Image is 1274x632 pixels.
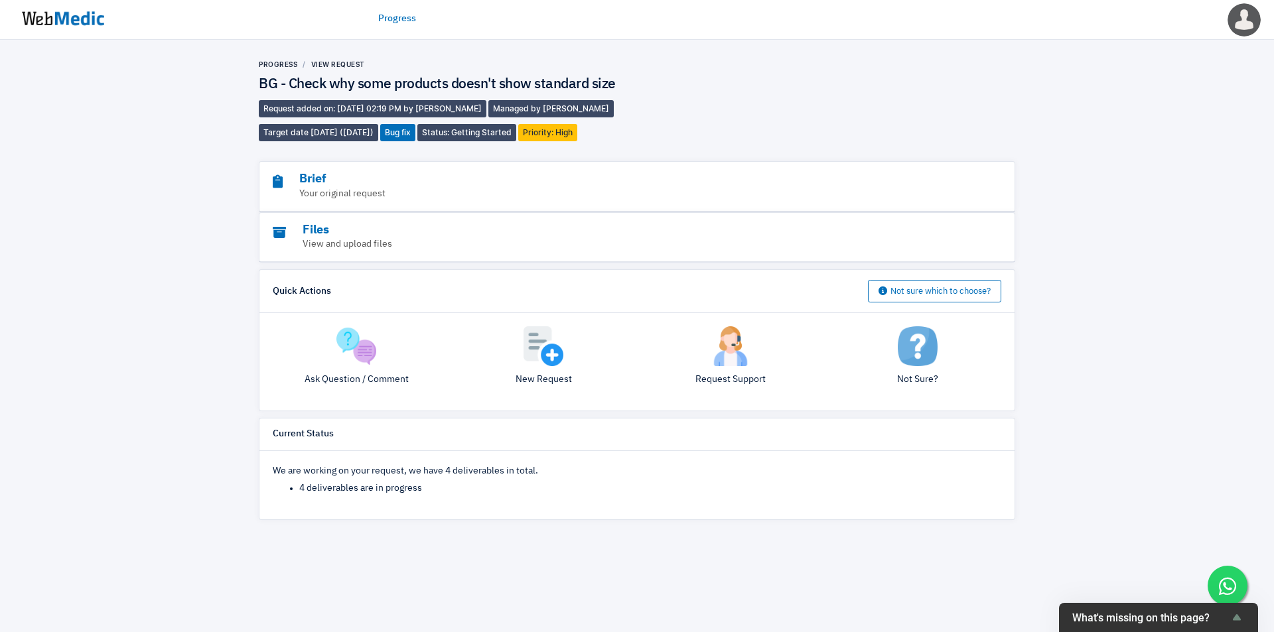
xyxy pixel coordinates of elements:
[518,124,577,141] span: Priority: High
[1072,609,1245,625] button: Show survey - What's missing on this page?
[311,60,365,68] a: View Request
[273,428,334,440] h6: Current Status
[380,124,415,141] span: Bug fix
[273,187,928,201] p: Your original request
[460,373,627,387] p: New Request
[834,373,1001,387] p: Not Sure?
[898,326,938,366] img: not-sure.png
[711,326,750,366] img: support.png
[488,100,614,117] span: Managed by [PERSON_NAME]
[259,60,637,70] nav: breadcrumb
[273,286,331,298] h6: Quick Actions
[273,223,928,238] h3: Files
[868,280,1001,302] button: Not sure which to choose?
[259,124,378,141] span: Target date [DATE] ([DATE])
[336,326,376,366] img: question.png
[299,481,1001,495] li: 4 deliverables are in progress
[273,172,928,187] h3: Brief
[259,76,637,94] h4: BG - Check why some products doesn't show standard size
[273,373,440,387] p: Ask Question / Comment
[524,326,563,366] img: add.png
[647,373,814,387] p: Request Support
[259,60,297,68] a: Progress
[378,12,416,26] a: Progress
[417,124,516,141] span: Status: Getting Started
[1072,611,1229,624] span: What's missing on this page?
[259,100,486,117] span: Request added on: [DATE] 02:19 PM by [PERSON_NAME]
[273,237,928,251] p: View and upload files
[273,464,1001,478] p: We are working on your request, we have 4 deliverables in total.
